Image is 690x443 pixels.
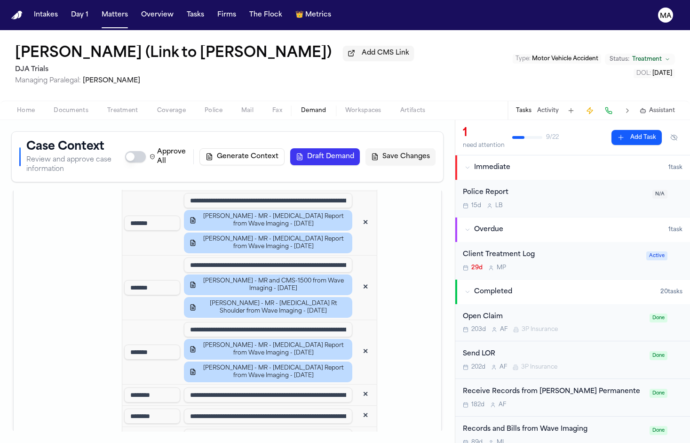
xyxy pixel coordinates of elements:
[632,56,662,63] span: Treatment
[463,349,644,360] div: Send LOR
[455,341,690,379] div: Open task: Send LOR
[17,107,35,114] span: Home
[400,107,426,114] span: Artifacts
[602,104,615,117] button: Make a Call
[357,215,374,232] button: Remove code
[463,126,505,141] div: 1
[98,7,132,24] button: Matters
[471,326,486,333] span: 203d
[474,163,510,172] span: Immediate
[11,11,23,20] img: Finch Logo
[343,46,414,61] button: Add CMS Link
[666,130,682,145] button: Hide completed tasks (⌘⇧H)
[184,339,352,360] button: [PERSON_NAME] - MR - [MEDICAL_DATA] Report from Wave Imaging - [DATE]
[652,71,672,76] span: [DATE]
[455,304,690,342] div: Open task: Open Claim
[54,107,88,114] span: Documents
[640,107,675,114] button: Assistant
[15,45,332,62] button: Edit matter name
[546,134,559,141] span: 9 / 22
[455,242,690,279] div: Open task: Client Treatment Log
[292,7,335,24] button: crownMetrics
[184,233,352,253] button: [PERSON_NAME] - MR - [MEDICAL_DATA] Report from Wave Imaging - [DATE]
[650,426,667,435] span: Done
[650,389,667,398] span: Done
[183,7,208,24] button: Tasks
[83,77,140,84] span: [PERSON_NAME]
[157,107,186,114] span: Coverage
[137,7,177,24] button: Overview
[357,344,374,361] button: Remove code
[455,217,690,242] button: Overdue1task
[463,187,647,198] div: Police Report
[521,363,557,371] span: 3P Insurance
[636,71,651,76] span: DOL :
[474,225,503,234] span: Overdue
[199,148,285,165] button: Generate Context
[150,147,188,166] label: Approve All
[30,7,62,24] a: Intakes
[516,56,531,62] span: Type :
[513,54,601,64] button: Edit Type: Motor Vehicle Accident
[463,142,505,149] div: need attention
[246,7,286,24] button: The Flock
[214,7,240,24] button: Firms
[357,279,374,296] button: Remove code
[564,104,578,117] button: Add Task
[516,107,531,114] button: Tasks
[532,56,598,62] span: Motor Vehicle Accident
[471,401,484,409] span: 182d
[357,408,374,425] button: Remove code
[67,7,92,24] button: Day 1
[668,226,682,234] span: 1 task
[668,164,682,171] span: 1 task
[463,312,644,322] div: Open Claim
[290,148,360,165] button: Draft Demand
[184,297,352,318] button: [PERSON_NAME] - MR - [MEDICAL_DATA] Rt Shoulder from Wave Imaging - [DATE]
[365,148,436,165] button: Save Changes
[500,326,508,333] span: A F
[634,69,675,78] button: Edit DOL: 2025-01-11
[646,251,667,260] span: Active
[500,363,507,371] span: A F
[611,130,662,145] button: Add Task
[537,107,559,114] button: Activity
[107,107,138,114] span: Treatment
[610,56,629,63] span: Status:
[362,48,409,58] span: Add CMS Link
[499,401,506,409] span: A F
[455,180,690,217] div: Open task: Police Report
[660,288,682,296] span: 20 task s
[26,155,125,174] p: Review and approve case information
[605,54,675,65] button: Change status from Treatment
[241,107,254,114] span: Mail
[463,250,641,260] div: Client Treatment Log
[463,424,644,435] div: Records and Bills from Wave Imaging
[455,379,690,417] div: Open task: Receive Records from Kaiser Permanente
[184,210,352,231] button: [PERSON_NAME] - MR - [MEDICAL_DATA] Report from Wave Imaging - [DATE]
[471,363,485,371] span: 202d
[650,314,667,322] span: Done
[471,264,483,272] span: 29d
[345,107,381,114] span: Workspaces
[474,287,512,297] span: Completed
[495,202,503,209] span: L B
[652,190,667,199] span: N/A
[649,107,675,114] span: Assistant
[455,280,690,304] button: Completed20tasks
[471,202,481,209] span: 15d
[650,351,667,360] span: Done
[184,362,352,382] button: [PERSON_NAME] - MR - [MEDICAL_DATA] Report from Wave Imaging - [DATE]
[11,11,23,20] a: Home
[205,107,222,114] span: Police
[463,387,644,397] div: Receive Records from [PERSON_NAME] Permanente
[26,139,125,154] h1: Case Context
[522,326,558,333] span: 3P Insurance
